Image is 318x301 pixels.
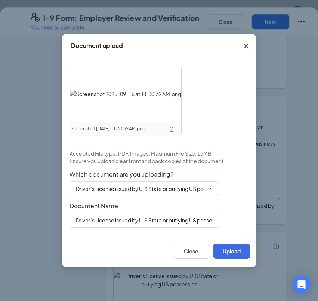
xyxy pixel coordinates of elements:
[70,150,212,157] span: Accepted File type: PDF, Images. Maximum File Size: 15MB
[242,42,251,51] svg: Cross
[213,244,250,259] button: Upload
[207,186,213,192] svg: ChevronDown
[70,171,249,178] span: Which document are you uploading?
[71,125,145,133] span: Screenshot [DATE] 11.30.32 AM.png
[166,123,177,135] button: TrashOutline
[70,202,249,210] span: Document Name
[236,34,256,58] button: Close
[70,90,181,98] img: Screenshot 2025-09-16 at 11.30.32 AM.png
[173,244,210,259] button: Close
[70,157,225,165] span: Ensure you upload clear front and back copies of the document.
[71,42,123,50] div: Document upload
[169,126,175,132] svg: TrashOutline
[76,185,204,193] input: Select document type
[293,276,311,294] div: Open Intercom Messenger
[70,213,219,228] input: Enter document name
